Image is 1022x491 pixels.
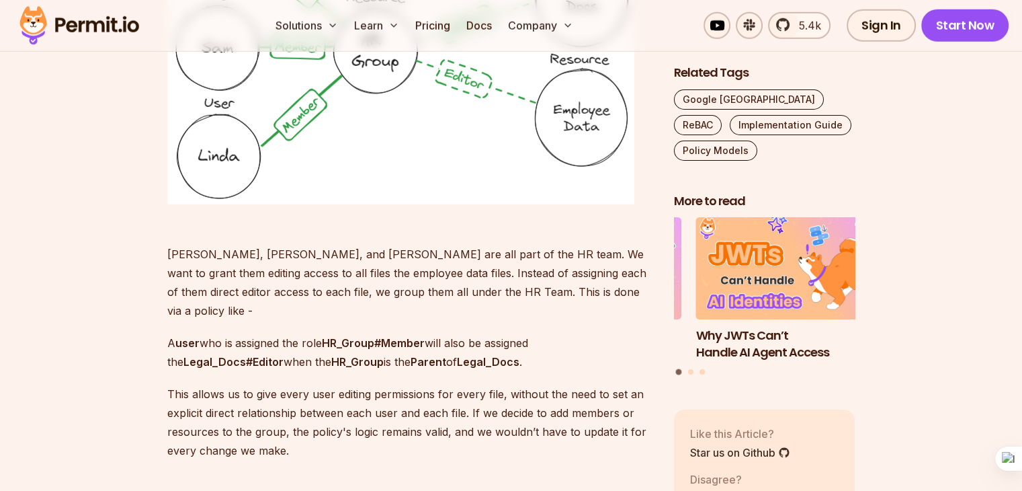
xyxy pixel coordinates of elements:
[411,355,446,369] strong: Parent
[674,115,722,135] a: ReBAC
[674,65,855,81] h2: Related Tags
[921,9,1009,42] a: Start Now
[183,355,284,369] strong: Legal_Docs#Editor
[457,355,519,369] strong: Legal_Docs
[331,355,384,369] strong: HR_Group
[270,12,343,39] button: Solutions
[676,369,682,375] button: Go to slide 1
[674,141,757,161] a: Policy Models
[13,3,145,48] img: Permit logo
[696,218,878,320] img: Why JWTs Can’t Handle AI Agent Access
[699,370,705,375] button: Go to slide 3
[461,12,497,39] a: Docs
[688,370,693,375] button: Go to slide 2
[791,17,821,34] span: 5.4k
[500,328,681,361] h3: Implementing Multi-Tenant RBAC in Nuxt.js
[690,471,761,488] p: Disagree?
[730,115,851,135] a: Implementation Guide
[690,426,790,442] p: Like this Article?
[410,12,456,39] a: Pricing
[768,12,831,39] a: 5.4k
[175,336,200,350] strong: user
[674,193,855,210] h2: More to read
[349,12,404,39] button: Learn
[690,445,790,461] a: Star us on Github
[500,218,681,320] img: Implementing Multi-Tenant RBAC in Nuxt.js
[503,12,579,39] button: Company
[674,89,824,110] a: Google [GEOGRAPHIC_DATA]
[847,9,916,42] a: Sign In
[167,334,652,371] p: A who is assigned the role will also be assigned the when the is the of .
[167,226,652,320] p: [PERSON_NAME], [PERSON_NAME], and [PERSON_NAME] are all part of the HR team. We want to grant the...
[500,218,681,361] li: 3 of 3
[322,336,425,350] strong: HR_Group#Member
[674,218,855,377] div: Posts
[696,218,878,361] li: 1 of 3
[167,385,652,460] p: This allows us to give every user editing permissions for every file, without the need to set an ...
[696,328,878,361] h3: Why JWTs Can’t Handle AI Agent Access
